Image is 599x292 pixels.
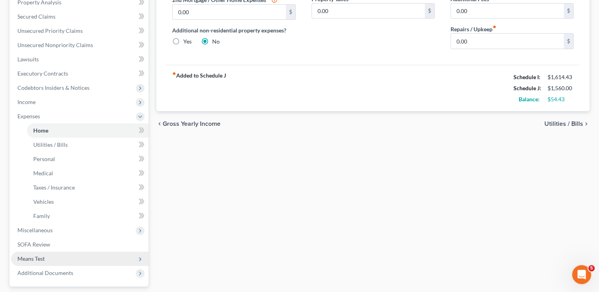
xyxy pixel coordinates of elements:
span: Secured Claims [17,13,55,20]
label: Additional non-residential property expenses? [172,26,295,34]
label: Yes [183,38,192,46]
span: Lawsuits [17,56,39,63]
div: $ [564,4,573,19]
a: Unsecured Priority Claims [11,24,148,38]
i: fiber_manual_record [493,25,496,29]
div: $1,614.43 [548,73,574,81]
a: Home [27,123,148,138]
div: $54.43 [548,95,574,103]
span: Medical [33,170,53,176]
span: Gross Yearly Income [163,121,221,127]
button: Utilities / Bills chevron_right [544,121,589,127]
input: -- [173,5,285,20]
i: fiber_manual_record [172,72,176,76]
span: Personal [33,155,55,162]
i: chevron_right [583,121,589,127]
strong: Schedule I: [513,74,540,80]
a: Secured Claims [11,9,148,24]
div: $ [425,4,434,19]
a: Family [27,209,148,223]
span: Home [33,127,48,134]
span: Miscellaneous [17,227,53,233]
a: Medical [27,166,148,180]
span: Utilities / Bills [33,141,68,148]
span: Unsecured Priority Claims [17,27,83,34]
span: Executory Contracts [17,70,68,77]
div: $ [564,34,573,49]
input: -- [451,4,564,19]
span: Taxes / Insurance [33,184,75,191]
strong: Balance: [519,96,540,102]
label: Repairs / Upkeep [451,25,496,33]
a: Utilities / Bills [27,138,148,152]
strong: Schedule J: [513,85,541,91]
a: Lawsuits [11,52,148,66]
div: $1,560.00 [548,84,574,92]
span: Utilities / Bills [544,121,583,127]
span: Codebtors Insiders & Notices [17,84,89,91]
span: Vehicles [33,198,54,205]
span: 5 [588,265,595,271]
span: Means Test [17,255,45,262]
button: chevron_left Gross Yearly Income [156,121,221,127]
span: Income [17,99,36,105]
span: SOFA Review [17,241,50,248]
input: -- [312,4,425,19]
strong: Added to Schedule J [172,72,226,105]
a: Taxes / Insurance [27,180,148,195]
span: Unsecured Nonpriority Claims [17,42,93,48]
a: Vehicles [27,195,148,209]
a: Unsecured Nonpriority Claims [11,38,148,52]
span: Additional Documents [17,269,73,276]
a: Executory Contracts [11,66,148,81]
div: $ [286,5,295,20]
input: -- [451,34,564,49]
a: SOFA Review [11,237,148,252]
span: Family [33,212,50,219]
i: chevron_left [156,121,163,127]
span: Expenses [17,113,40,119]
a: Personal [27,152,148,166]
iframe: Intercom live chat [572,265,591,284]
label: No [212,38,220,46]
